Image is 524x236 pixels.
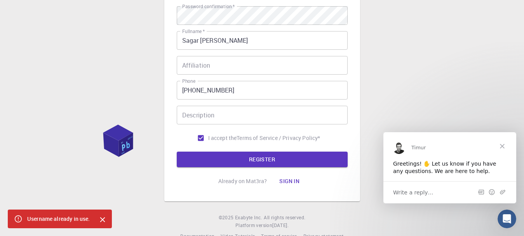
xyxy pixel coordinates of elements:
[383,132,516,203] iframe: Intercom live chat message
[182,28,205,35] label: Fullname
[272,222,289,228] span: [DATE] .
[182,3,235,10] label: Password confirmation
[264,214,305,222] span: All rights reserved.
[237,134,320,142] p: Terms of Service / Privacy Policy *
[235,214,262,220] span: Exabyte Inc.
[27,212,90,226] div: Username already in use.
[498,210,516,228] iframe: Intercom live chat
[219,214,235,222] span: © 2025
[272,222,289,229] a: [DATE].
[218,177,267,185] p: Already on Mat3ra?
[96,213,109,226] button: Close
[235,222,272,229] span: Platform version
[237,134,320,142] a: Terms of Service / Privacy Policy*
[235,214,262,222] a: Exabyte Inc.
[177,152,348,167] button: REGISTER
[208,134,237,142] span: I accept the
[273,173,306,189] button: Sign in
[182,78,195,84] label: Phone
